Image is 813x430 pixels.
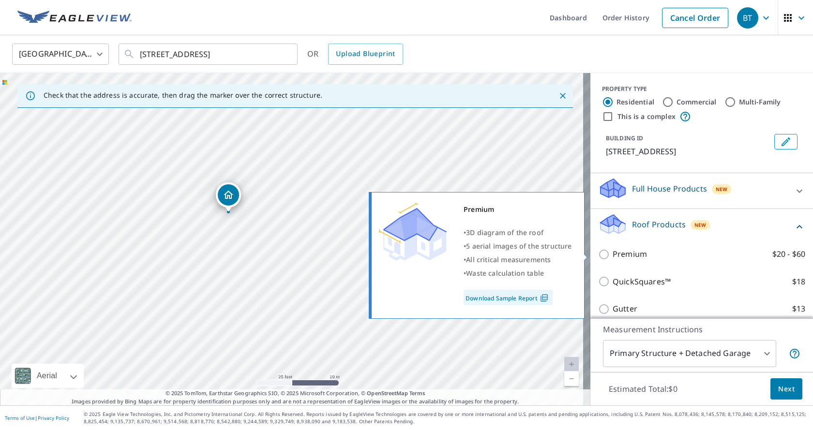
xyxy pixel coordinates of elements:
[632,219,686,230] p: Roof Products
[166,389,425,398] span: © 2025 TomTom, Earthstar Geographics SIO, © 2025 Microsoft Corporation, ©
[564,371,579,386] a: Current Level 20, Zoom Out
[778,383,795,395] span: Next
[598,213,805,240] div: Roof ProductsNew
[606,134,643,142] p: BUILDING ID
[557,89,569,102] button: Close
[140,41,278,68] input: Search by address or latitude-longitude
[34,364,60,388] div: Aerial
[464,239,572,253] div: •
[606,146,770,157] p: [STREET_ADDRESS]
[5,415,35,421] a: Terms of Use
[464,290,553,305] a: Download Sample Report
[739,97,781,107] label: Multi-Family
[613,303,637,315] p: Gutter
[12,41,109,68] div: [GEOGRAPHIC_DATA]
[716,185,728,193] span: New
[5,415,69,421] p: |
[17,11,132,25] img: EV Logo
[694,221,707,229] span: New
[662,8,728,28] a: Cancel Order
[464,203,572,216] div: Premium
[38,415,69,421] a: Privacy Policy
[613,248,647,260] p: Premium
[602,85,801,93] div: PROPERTY TYPE
[772,248,805,260] p: $20 - $60
[603,324,800,335] p: Measurement Instructions
[564,357,579,371] a: Current Level 20, Zoom In Disabled
[328,44,403,65] a: Upload Blueprint
[464,226,572,239] div: •
[601,378,685,400] p: Estimated Total: $0
[409,389,425,397] a: Terms
[617,112,676,121] label: This is a complex
[538,294,551,302] img: Pdf Icon
[677,97,717,107] label: Commercial
[464,267,572,280] div: •
[632,183,707,194] p: Full House Products
[44,91,322,100] p: Check that the address is accurate, then drag the marker over the correct structure.
[770,378,802,400] button: Next
[84,411,808,425] p: © 2025 Eagle View Technologies, Inc. and Pictometry International Corp. All Rights Reserved. Repo...
[613,276,671,288] p: QuickSquares™
[792,276,805,288] p: $18
[466,255,551,264] span: All critical measurements
[603,340,776,367] div: Primary Structure + Detached Garage
[216,182,241,212] div: Dropped pin, building 1, Residential property, 280 S 1st St Saint Helens, OR 97051
[466,268,544,278] span: Waste calculation table
[464,253,572,267] div: •
[789,348,800,359] span: Your report will include the primary structure and a detached garage if one exists.
[367,389,407,397] a: OpenStreetMap
[737,7,758,29] div: BT
[12,364,84,388] div: Aerial
[774,134,798,149] button: Edit building 1
[466,241,572,251] span: 5 aerial images of the structure
[598,177,805,205] div: Full House ProductsNew
[336,48,395,60] span: Upload Blueprint
[466,228,543,237] span: 3D diagram of the roof
[792,303,805,315] p: $13
[617,97,654,107] label: Residential
[379,203,447,261] img: Premium
[307,44,403,65] div: OR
